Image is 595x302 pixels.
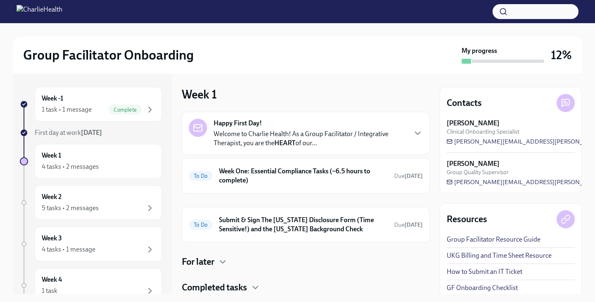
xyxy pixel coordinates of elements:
h6: Week 4 [42,275,62,284]
a: Week 34 tasks • 1 message [20,227,162,261]
h6: Week 2 [42,192,62,201]
strong: [PERSON_NAME] [447,119,500,128]
strong: [DATE] [405,173,423,180]
strong: [PERSON_NAME] [447,159,500,168]
strong: [DATE] [405,221,423,228]
strong: My progress [462,46,497,55]
span: To Do [189,222,212,228]
h4: For later [182,256,214,268]
span: To Do [189,173,212,179]
a: First day at work[DATE] [20,128,162,137]
strong: [DATE] [81,129,102,137]
span: Due [394,221,423,228]
strong: HEART [274,139,295,147]
h4: Completed tasks [182,281,247,294]
a: Week 25 tasks • 2 messages [20,185,162,220]
h6: Submit & Sign The [US_STATE] Disclosure Form (Time Sensitive!) and the [US_STATE] Background Check [219,216,388,234]
h6: Week One: Essential Compliance Tasks (~6.5 hours to complete) [219,167,388,185]
span: Group Quality Supervisor [447,168,509,176]
div: 4 tasks • 1 message [42,245,95,254]
h3: Week 1 [182,87,217,102]
h6: Week 1 [42,151,61,160]
div: Completed tasks [182,281,430,294]
h6: Week -1 [42,94,63,103]
h4: Resources [447,213,487,225]
h4: Contacts [447,97,482,109]
a: To DoSubmit & Sign The [US_STATE] Disclosure Form (Time Sensitive!) and the [US_STATE] Background... [189,214,423,235]
span: Clinical Onboarding Specialist [447,128,519,136]
div: 4 tasks • 2 messages [42,162,99,171]
h3: 12% [551,48,572,62]
strong: Happy First Day! [214,119,262,128]
h2: Group Facilitator Onboarding [23,47,194,63]
div: 5 tasks • 2 messages [42,204,99,213]
h6: Week 3 [42,234,62,243]
div: 1 task • 1 message [42,105,92,114]
div: For later [182,256,430,268]
span: October 6th, 2025 10:00 [394,172,423,180]
a: UKG Billing and Time Sheet Resource [447,251,552,260]
img: CharlieHealth [17,5,62,18]
a: How to Submit an IT Ticket [447,267,522,276]
a: Week 14 tasks • 2 messages [20,144,162,179]
span: Complete [109,107,142,113]
p: Welcome to Charlie Health! As a Group Facilitator / Integrative Therapist, you are the of our... [214,129,406,148]
span: October 8th, 2025 10:00 [394,221,423,229]
a: Group Facilitator Resource Guide [447,235,540,244]
div: 1 task [42,286,57,295]
a: GF Onboarding Checklist [447,283,518,292]
a: To DoWeek One: Essential Compliance Tasks (~6.5 hours to complete)Due[DATE] [189,165,423,187]
span: First day at work [35,129,102,137]
a: Week -11 task • 1 messageComplete [20,87,162,122]
span: Due [394,173,423,180]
